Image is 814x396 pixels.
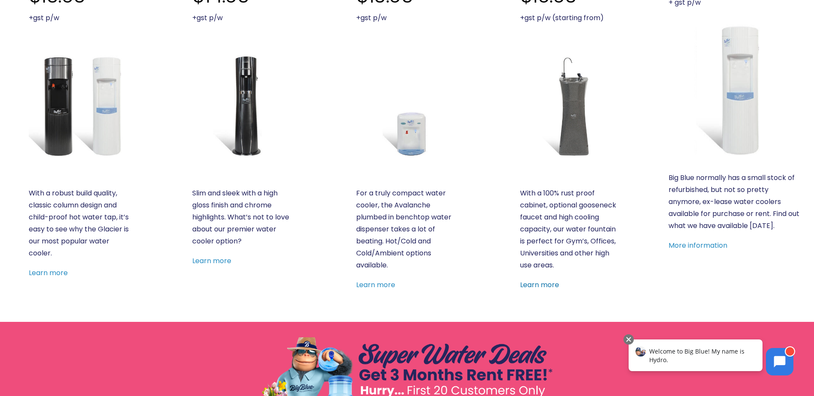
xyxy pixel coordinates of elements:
[356,55,458,156] a: Avalanche
[356,12,458,24] p: +gst p/w
[520,55,622,156] a: Fountain
[669,240,727,250] a: More information
[29,268,68,278] a: Learn more
[520,187,622,271] p: With a 100% rust proof cabinet, optional gooseneck faucet and high cooling capacity, our water fo...
[192,12,294,24] p: +gst p/w
[192,187,294,247] p: Slim and sleek with a high gloss finish and chrome highlights. What’s not to love about our premi...
[192,256,231,266] a: Learn more
[620,333,802,384] iframe: Chatbot
[29,187,130,259] p: With a robust build quality, classic column design and child-proof hot water tap, it’s easy to se...
[520,280,559,290] a: Learn more
[356,187,458,271] p: For a truly compact water cooler, the Avalanche plumbed in benchtop water dispenser takes a lot o...
[29,12,130,24] p: +gst p/w
[520,12,622,24] p: +gst p/w (starting from)
[29,55,130,156] a: Glacier White or Black
[669,172,801,232] p: Big Blue normally has a small stock of refurbished, but not so pretty anymore, ex-lease water coo...
[192,55,294,156] a: Everest Elite
[669,24,801,156] a: Refurbished
[356,280,395,290] a: Learn more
